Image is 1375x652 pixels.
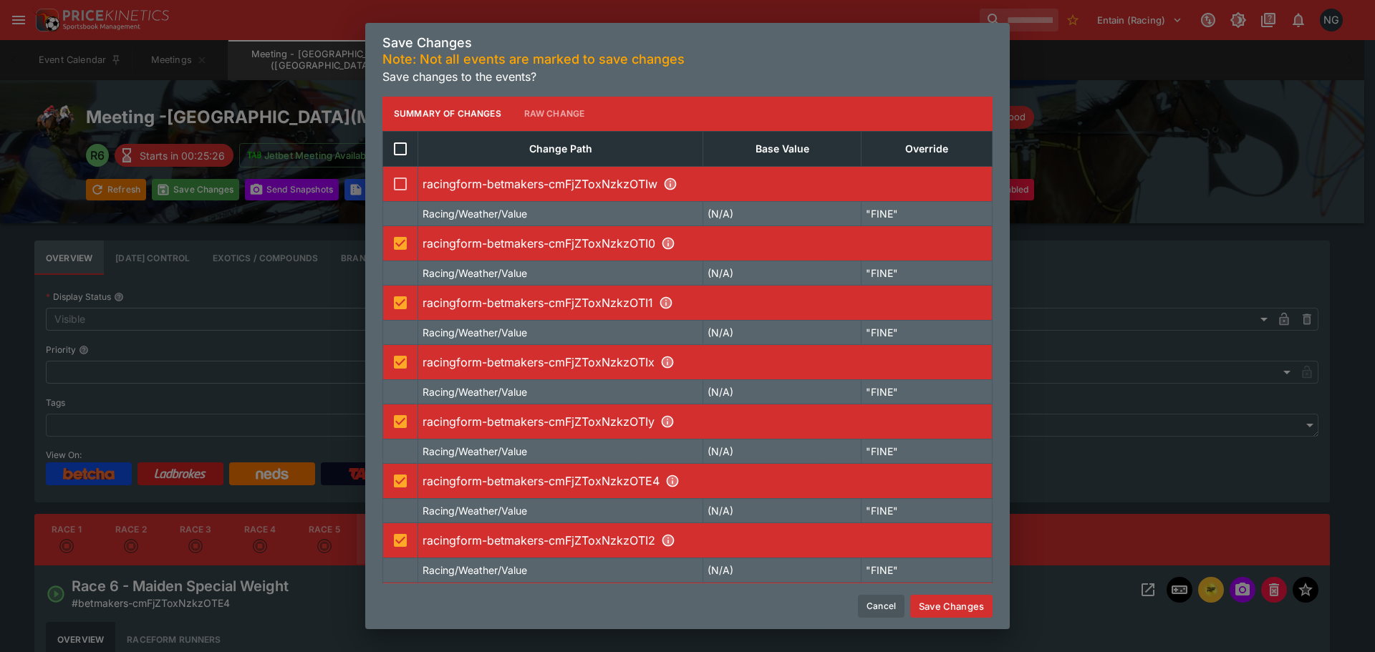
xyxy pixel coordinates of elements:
p: Racing/Weather/Value [423,563,527,578]
td: "FINE" [861,439,992,463]
td: (N/A) [703,558,862,582]
td: "FINE" [861,498,992,522]
td: (N/A) [703,320,862,344]
td: "FINE" [861,558,992,582]
p: racingform-betmakers-cmFjZToxNzkzOTIy [423,413,988,430]
td: (N/A) [703,439,862,463]
p: Racing/Weather/Value [423,503,527,518]
button: Summary of Changes [382,97,513,131]
td: "FINE" [861,261,992,285]
p: racingform-betmakers-cmFjZToxNzkzOTIx [423,354,988,371]
p: Racing/Weather/Value [423,266,527,281]
td: "FINE" [861,201,992,225]
td: "FINE" [861,379,992,404]
p: racingform-betmakers-cmFjZToxNzkzOTI2 [423,532,988,549]
p: Racing/Weather/Value [423,206,527,221]
svg: R1 - Race 1 - Starter Optional Claiming [663,177,677,191]
p: Racing/Weather/Value [423,384,527,399]
svg: R3 - Race 3 - Starter Optional Claiming [659,296,673,310]
p: Racing/Weather/Value [423,325,527,340]
button: Raw Change [513,97,597,131]
p: racingform-betmakers-cmFjZToxNzkzOTIw [423,175,988,193]
svg: R4 - Race 4 - Claiming [660,355,675,369]
h5: Save Changes [382,34,993,51]
td: (N/A) [703,261,862,285]
p: racingform-betmakers-cmFjZToxNzkzOTE4 [423,472,988,490]
td: "FINE" [861,320,992,344]
td: (N/A) [703,379,862,404]
p: Save changes to the events? [382,68,993,85]
th: Base Value [703,131,862,166]
svg: R7 - Race 7 - Allowance [661,533,675,548]
th: Change Path [418,131,703,166]
td: (N/A) [703,498,862,522]
p: Racing/Weather/Value [423,444,527,459]
th: Override [861,131,992,166]
p: racingform-betmakers-cmFjZToxNzkzOTI1 [423,294,988,311]
p: racingform-betmakers-cmFjZToxNzkzOTI0 [423,235,988,252]
button: Cancel [858,595,904,618]
svg: R2 - Race 2 - Starter Optional Claiming [661,236,675,250]
svg: R5 - Race 5 - Maiden Special Weight [660,414,675,429]
h5: Note: Not all events are marked to save changes [382,51,993,67]
td: (N/A) [703,201,862,225]
svg: R6 - Race 6 - Maiden Special Weight [665,474,680,488]
button: Save Changes [910,595,993,618]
